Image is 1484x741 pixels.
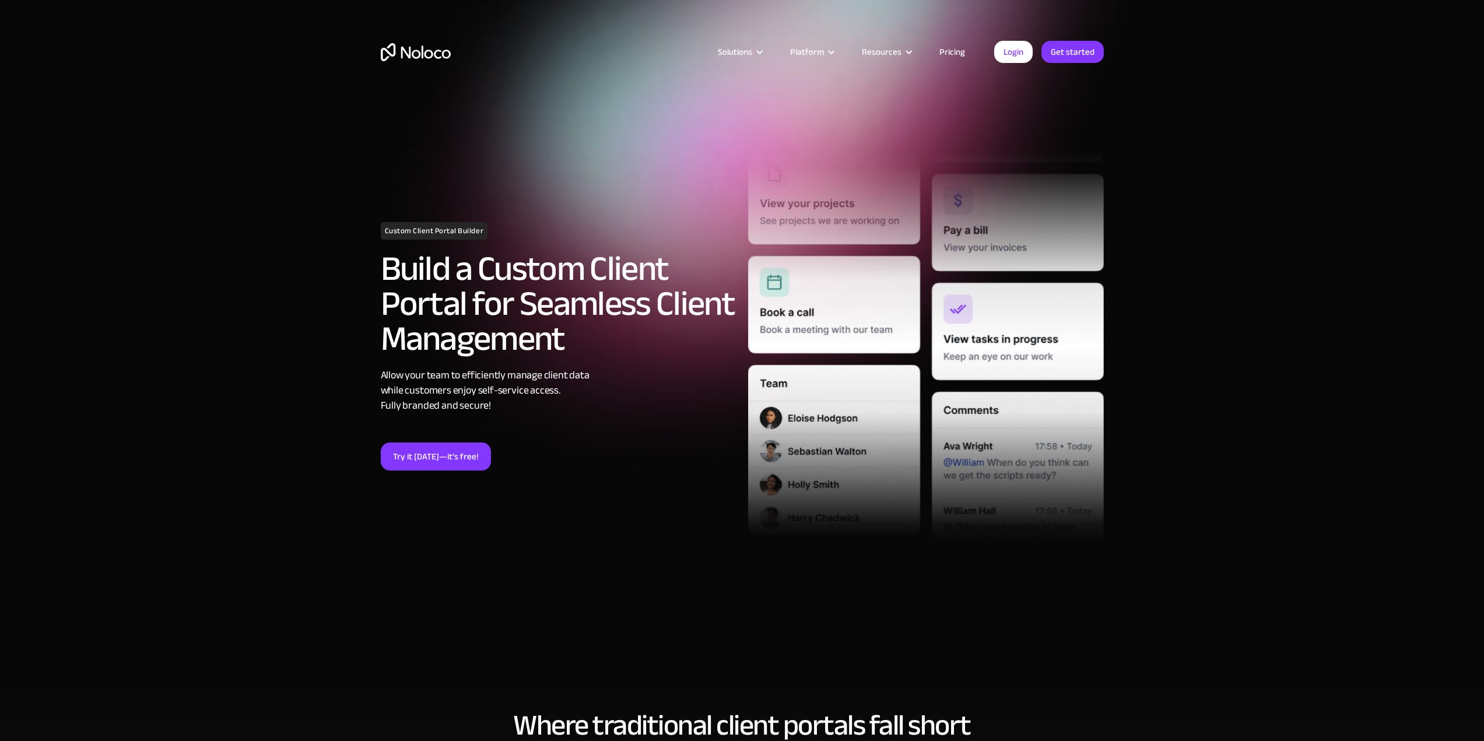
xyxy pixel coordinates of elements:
div: Resources [862,44,901,59]
a: Pricing [925,44,980,59]
h2: Build a Custom Client Portal for Seamless Client Management [381,251,736,356]
a: Try it [DATE]—it’s free! [381,443,491,470]
div: Platform [776,44,847,59]
h1: Custom Client Portal Builder [381,222,488,240]
div: Resources [847,44,925,59]
div: Allow your team to efficiently manage client data while customers enjoy self-service access. Full... [381,368,736,413]
a: home [381,43,451,61]
a: Login [994,41,1033,63]
div: Solutions [703,44,776,59]
h2: Where traditional client portals fall short [381,710,1104,741]
div: Solutions [718,44,752,59]
a: Get started [1041,41,1104,63]
div: Platform [790,44,824,59]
